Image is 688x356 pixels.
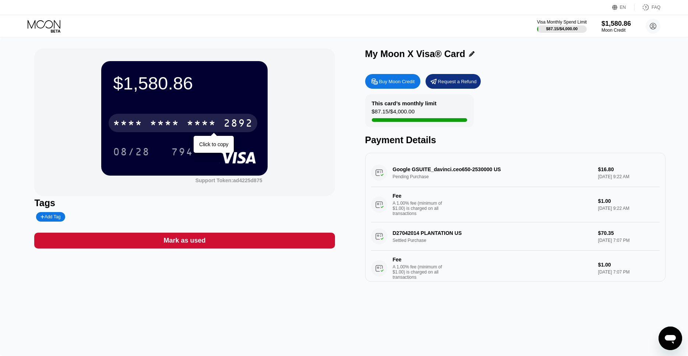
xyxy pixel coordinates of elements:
div: $1.00 [598,198,660,204]
div: My Moon X Visa® Card [365,49,465,59]
div: 794 [171,147,193,159]
div: FeeA 1.00% fee (minimum of $1.00) is charged on all transactions$1.00[DATE] 7:07 PM [371,251,660,286]
div: Support Token:ad4225d875 [195,177,262,183]
iframe: Button to launch messaging window [659,327,682,350]
div: 08/28 [113,147,150,159]
div: Payment Details [365,135,666,145]
div: [DATE] 9:22 AM [598,206,660,211]
div: Mark as used [163,236,205,245]
div: Add Tag [36,212,65,222]
div: Click to copy [199,141,228,147]
div: $1.00 [598,262,660,268]
div: A 1.00% fee (minimum of $1.00) is charged on all transactions [393,201,448,216]
div: This card’s monthly limit [372,100,437,106]
div: Support Token: ad4225d875 [195,177,262,183]
div: [DATE] 7:07 PM [598,269,660,275]
div: 794 [166,142,199,161]
div: Mark as used [34,233,335,249]
div: Buy Moon Credit [365,74,420,89]
div: $1,580.86 [113,73,256,94]
div: A 1.00% fee (minimum of $1.00) is charged on all transactions [393,264,448,280]
div: Buy Moon Credit [379,78,415,85]
div: Request a Refund [438,78,477,85]
div: $87.15 / $4,000.00 [372,108,415,118]
div: Request a Refund [426,74,481,89]
div: Fee [393,193,444,199]
div: 08/28 [107,142,155,161]
div: Tags [34,198,335,208]
div: 2892 [223,118,253,130]
div: Add Tag [40,214,60,219]
div: FeeA 1.00% fee (minimum of $1.00) is charged on all transactions$1.00[DATE] 9:22 AM [371,187,660,222]
div: Fee [393,257,444,262]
